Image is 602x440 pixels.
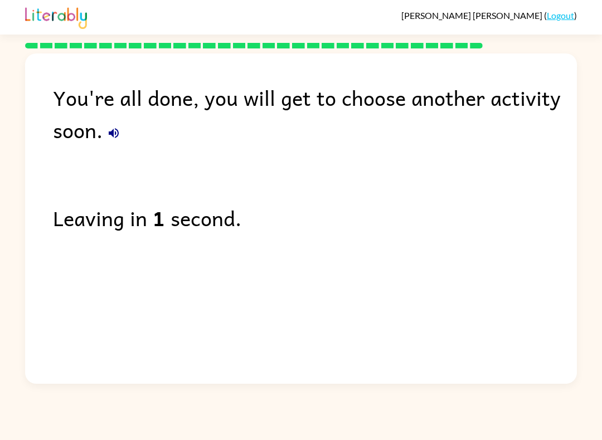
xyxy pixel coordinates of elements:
img: Literably [25,4,87,29]
div: ( ) [401,10,577,21]
div: Leaving in second. [53,202,577,234]
a: Logout [547,10,574,21]
div: You're all done, you will get to choose another activity soon. [53,81,577,146]
b: 1 [153,202,165,234]
span: [PERSON_NAME] [PERSON_NAME] [401,10,544,21]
